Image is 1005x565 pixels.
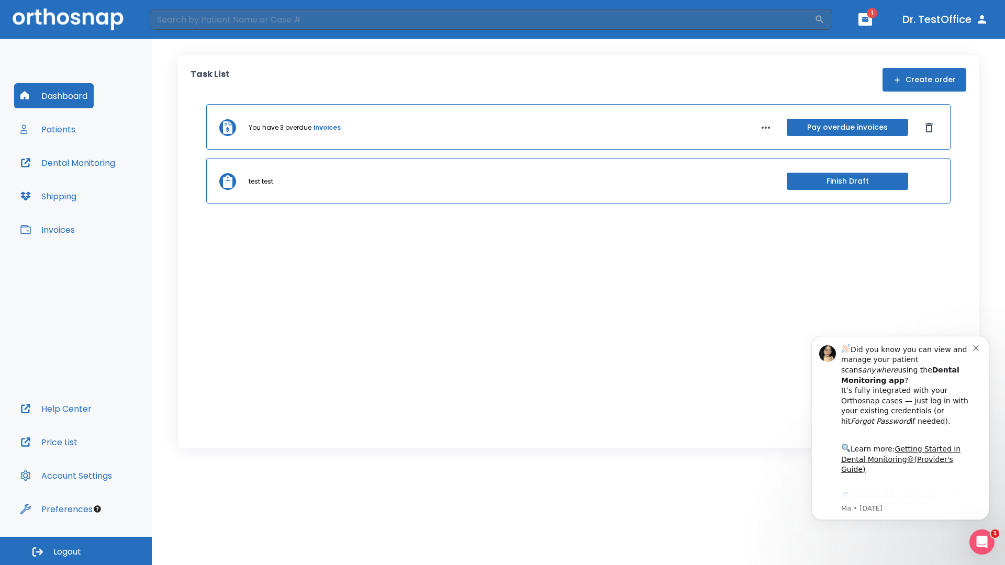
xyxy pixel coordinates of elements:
[191,68,230,92] p: Task List
[14,463,118,488] button: Account Settings
[150,9,814,30] input: Search by Patient Name or Case #
[14,430,84,455] button: Price List
[14,217,81,242] button: Invoices
[14,83,94,108] button: Dashboard
[46,173,139,192] a: App Store
[14,496,99,522] button: Preferences
[314,123,341,132] a: invoices
[53,546,81,558] span: Logout
[796,320,1005,537] iframe: Intercom notifications message
[787,173,908,190] button: Finish Draft
[14,150,121,175] button: Dental Monitoring
[969,529,995,555] iframe: Intercom live chat
[787,119,908,136] button: Pay overdue invoices
[898,10,992,29] button: Dr. TestOffice
[14,396,98,421] button: Help Center
[13,8,124,30] img: Orthosnap
[93,504,102,514] div: Tooltip anchor
[249,123,311,132] p: You have 3 overdue
[867,8,877,18] span: 1
[14,184,83,209] button: Shipping
[249,177,273,186] p: test test
[177,22,186,31] button: Dismiss notification
[46,184,177,193] p: Message from Ma, sent 4w ago
[14,117,82,142] button: Patients
[46,171,177,224] div: Download the app: | ​ Let us know if you need help getting started!
[991,529,999,538] span: 1
[921,119,937,136] button: Dismiss
[883,68,966,92] button: Create order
